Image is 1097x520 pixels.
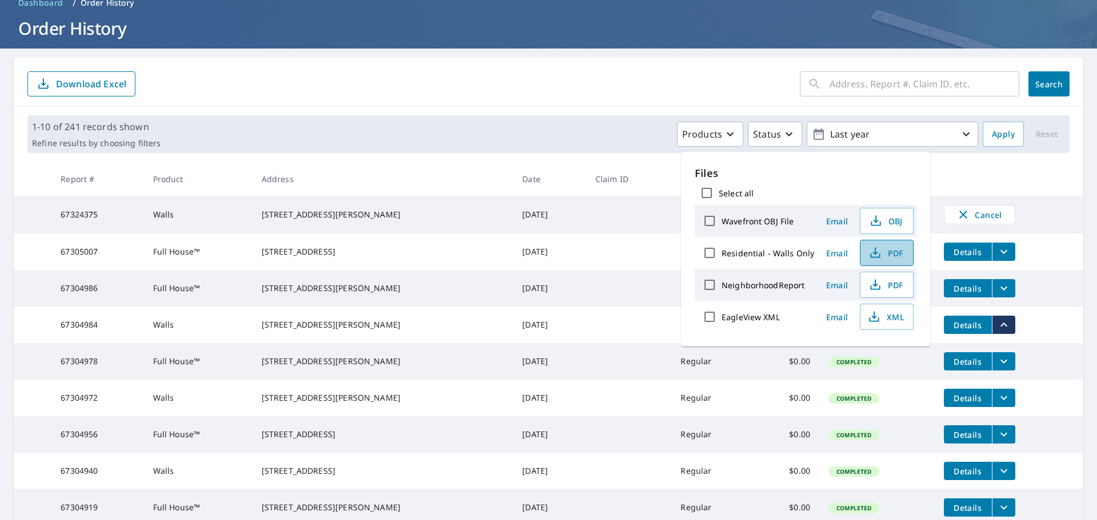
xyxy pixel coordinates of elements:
button: Search [1028,71,1070,96]
span: Completed [830,358,878,366]
span: Completed [830,431,878,439]
td: Full House™ [144,416,253,453]
td: Regular [671,416,754,453]
td: 67304986 [51,270,143,307]
span: Email [823,312,851,323]
label: Residential - Walls Only [722,248,814,259]
span: Details [951,356,985,367]
td: Regular [671,307,754,343]
td: $0.00 [754,343,819,380]
span: Details [951,466,985,477]
span: Search [1038,79,1060,90]
p: Files [695,166,916,181]
td: Regular [671,343,754,380]
div: [STREET_ADDRESS] [262,465,505,477]
button: detailsBtn-67304940 [944,462,992,480]
button: Email [819,276,855,294]
button: Email [819,308,855,326]
td: Regular [671,453,754,489]
span: Details [951,502,985,513]
span: XML [867,310,904,324]
td: [DATE] [513,307,586,343]
button: Last year [807,122,978,147]
input: Address, Report #, Claim ID, etc. [830,68,1019,100]
span: Email [823,216,851,227]
th: Address [253,162,514,196]
span: Completed [830,394,878,402]
span: Details [951,429,985,440]
button: PDF [860,240,914,266]
td: [DATE] [513,343,586,380]
div: [STREET_ADDRESS] [262,429,505,440]
button: filesDropdownBtn-67304986 [992,279,1015,297]
td: [DATE] [513,270,586,307]
p: Status [753,127,781,141]
label: Wavefront OBJ File [722,216,794,227]
p: Last year [826,124,959,144]
button: Status [748,122,802,147]
td: $0.00 [754,453,819,489]
button: Email [819,212,855,230]
td: Walls [144,380,253,416]
td: Regular [671,196,754,233]
td: Full House™ [144,270,253,307]
button: detailsBtn-67304984 [944,316,992,334]
span: PDF [867,278,904,292]
h1: Order History [14,17,1083,40]
td: [DATE] [513,380,586,416]
td: [DATE] [513,196,586,233]
p: Products [682,127,722,141]
td: 67324375 [51,196,143,233]
button: filesDropdownBtn-67304919 [992,498,1015,517]
td: 67305007 [51,233,143,270]
button: OBJ [860,208,914,234]
button: Cancel [944,205,1015,224]
td: 67304940 [51,453,143,489]
span: Details [951,247,985,257]
button: filesDropdownBtn-67304940 [992,462,1015,480]
span: Cancel [956,208,1003,221]
div: [STREET_ADDRESS][PERSON_NAME] [262,209,505,220]
th: Report # [51,162,143,196]
button: Products [677,122,743,147]
button: filesDropdownBtn-67304956 [992,425,1015,444]
td: 67304956 [51,416,143,453]
td: Walls [144,307,253,343]
td: [DATE] [513,453,586,489]
div: [STREET_ADDRESS][PERSON_NAME] [262,319,505,330]
div: [STREET_ADDRESS][PERSON_NAME] [262,392,505,404]
div: [STREET_ADDRESS][PERSON_NAME] [262,283,505,294]
td: [DATE] [513,416,586,453]
button: XML [860,304,914,330]
td: Walls [144,453,253,489]
button: detailsBtn-67304986 [944,279,992,297]
th: Claim ID [586,162,672,196]
span: Completed [830,504,878,512]
span: Details [951,320,985,330]
button: Email [819,244,855,262]
td: 67304972 [51,380,143,416]
div: [STREET_ADDRESS][PERSON_NAME] [262,502,505,513]
td: [DATE] [513,233,586,270]
div: [STREET_ADDRESS] [262,246,505,257]
button: Download Excel [27,71,135,96]
td: 67304978 [51,343,143,380]
td: Full House™ [144,343,253,380]
th: Product [144,162,253,196]
th: Date [513,162,586,196]
button: filesDropdownBtn-67304972 [992,389,1015,407]
button: detailsBtn-67304972 [944,389,992,407]
th: Delivery [671,162,754,196]
span: Details [951,393,985,404]
button: Apply [983,122,1024,147]
span: Details [951,283,985,294]
span: OBJ [867,214,904,228]
button: filesDropdownBtn-67305007 [992,243,1015,261]
button: detailsBtn-67305007 [944,243,992,261]
button: detailsBtn-67304978 [944,352,992,370]
span: Apply [992,127,1015,142]
span: Email [823,280,851,291]
label: NeighborhoodReport [722,280,804,291]
button: filesDropdownBtn-67304978 [992,352,1015,370]
button: filesDropdownBtn-67304984 [992,316,1015,334]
